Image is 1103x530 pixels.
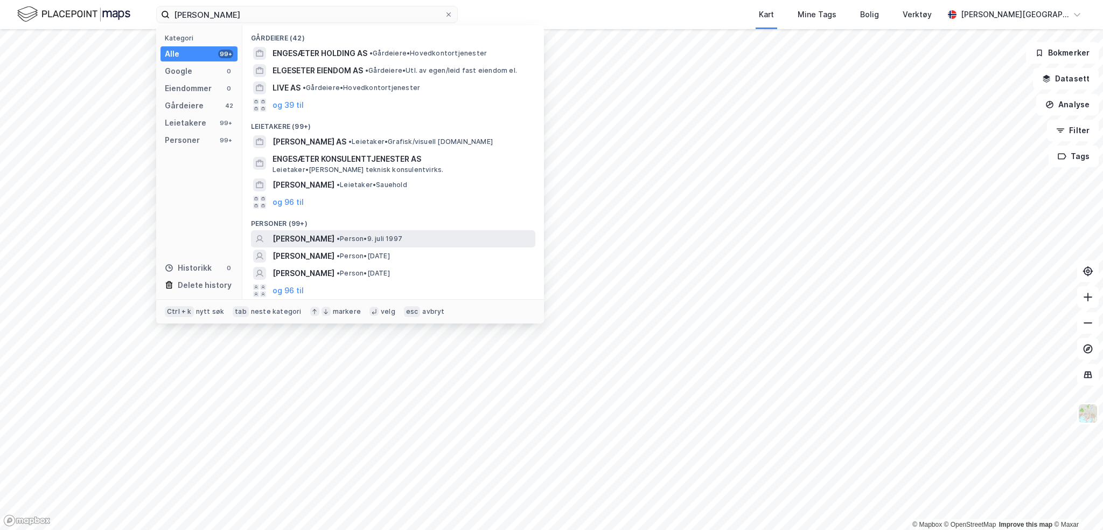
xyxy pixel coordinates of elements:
[337,269,340,277] span: •
[369,49,373,57] span: •
[225,264,233,272] div: 0
[242,114,544,133] div: Leietakere (99+)
[225,101,233,110] div: 42
[273,196,304,209] button: og 96 til
[365,66,368,74] span: •
[273,135,346,148] span: [PERSON_NAME] AS
[233,306,249,317] div: tab
[165,99,204,112] div: Gårdeiere
[961,8,1069,21] div: [PERSON_NAME][GEOGRAPHIC_DATA]
[337,252,340,260] span: •
[17,5,130,24] img: logo.f888ab2527a4732fd821a326f86c7f29.svg
[273,47,367,60] span: ENGESÆTER HOLDING AS
[165,65,192,78] div: Google
[165,34,238,42] div: Kategori
[365,66,517,75] span: Gårdeiere • Utl. av egen/leid fast eiendom el.
[3,514,51,527] a: Mapbox homepage
[333,307,361,316] div: markere
[242,211,544,230] div: Personer (99+)
[337,181,407,189] span: Leietaker • Sauehold
[903,8,932,21] div: Verktøy
[273,232,334,245] span: [PERSON_NAME]
[273,166,443,174] span: Leietaker • [PERSON_NAME] teknisk konsulentvirks.
[165,134,200,147] div: Personer
[999,521,1052,528] a: Improve this map
[1049,478,1103,530] iframe: Chat Widget
[303,84,420,92] span: Gårdeiere • Hovedkontortjenester
[944,521,996,528] a: OpenStreetMap
[218,50,233,58] div: 99+
[225,67,233,75] div: 0
[1049,146,1099,167] button: Tags
[196,307,225,316] div: nytt søk
[273,99,304,112] button: og 39 til
[165,306,194,317] div: Ctrl + k
[1033,68,1099,90] button: Datasett
[273,64,363,77] span: ELGESETER EIENDOM AS
[348,137,493,146] span: Leietaker • Grafisk/visuell [DOMAIN_NAME]
[860,8,879,21] div: Bolig
[273,250,334,263] span: [PERSON_NAME]
[273,178,334,191] span: [PERSON_NAME]
[242,25,544,45] div: Gårdeiere (42)
[337,235,402,243] span: Person • 9. juli 1997
[273,284,304,297] button: og 96 til
[165,82,212,95] div: Eiendommer
[912,521,942,528] a: Mapbox
[759,8,774,21] div: Kart
[165,47,179,60] div: Alle
[165,261,212,274] div: Historikk
[1036,94,1099,115] button: Analyse
[1078,403,1098,424] img: Z
[165,116,206,129] div: Leietakere
[225,84,233,93] div: 0
[303,84,306,92] span: •
[337,181,340,189] span: •
[381,307,395,316] div: velg
[273,267,334,280] span: [PERSON_NAME]
[218,119,233,127] div: 99+
[178,279,232,292] div: Delete history
[1026,42,1099,64] button: Bokmerker
[422,307,444,316] div: avbryt
[218,136,233,144] div: 99+
[404,306,421,317] div: esc
[337,252,390,260] span: Person • [DATE]
[170,6,444,23] input: Søk på adresse, matrikkel, gårdeiere, leietakere eller personer
[1049,478,1103,530] div: Kontrollprogram for chat
[273,153,531,166] span: ENGESÆTER KONSULENTTJENESTER AS
[348,137,352,146] span: •
[798,8,836,21] div: Mine Tags
[1047,120,1099,141] button: Filter
[273,81,301,94] span: LIVE AS
[369,49,487,58] span: Gårdeiere • Hovedkontortjenester
[337,269,390,278] span: Person • [DATE]
[251,307,302,316] div: neste kategori
[337,235,340,243] span: •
